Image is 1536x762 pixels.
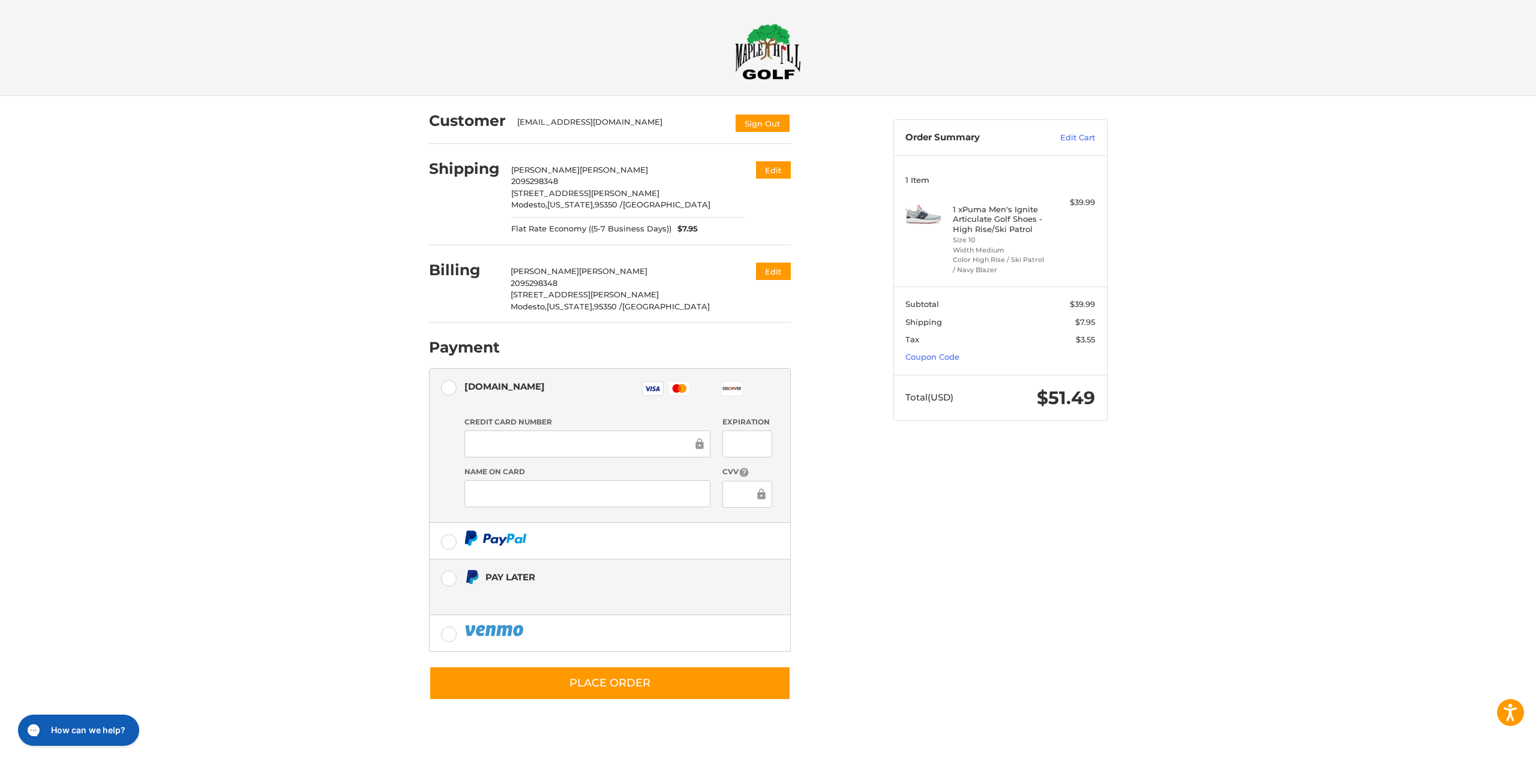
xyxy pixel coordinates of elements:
span: 2095298348 [511,176,558,186]
span: [PERSON_NAME] [511,266,579,276]
h3: 1 Item [905,175,1095,185]
span: Flat Rate Economy ((5-7 Business Days)) [511,223,671,235]
li: Color High Rise / Ski Patrol / Navy Blazer [953,255,1045,275]
span: [PERSON_NAME] [511,165,580,174]
img: PayPal icon [464,623,526,638]
img: Maple Hill Golf [735,23,801,80]
img: PayPal icon [464,531,527,546]
span: 2095298348 [511,278,557,288]
span: Modesto, [511,302,547,311]
label: Credit Card Number [464,417,710,427]
div: [EMAIL_ADDRESS][DOMAIN_NAME] [517,116,722,133]
a: Coupon Code [905,352,959,362]
span: $51.49 [1037,387,1095,409]
div: $39.99 [1048,197,1095,209]
span: 95350 / [594,302,622,311]
h2: Shipping [429,159,500,178]
span: Tax [905,335,919,344]
li: Width Medium [953,245,1045,255]
span: Subtotal [905,299,939,309]
h4: 1 x Puma Men's Ignite Articulate Golf Shoes - High Rise/Ski Patrol [953,204,1045,234]
span: [PERSON_NAME] [579,266,647,276]
button: Place Order [429,666,791,700]
img: Pay Later icon [464,570,479,585]
div: [DOMAIN_NAME] [464,377,545,396]
span: [STREET_ADDRESS][PERSON_NAME] [511,188,659,198]
span: [US_STATE], [547,302,594,311]
h2: Customer [429,112,506,130]
span: [US_STATE], [547,200,595,209]
a: Edit Cart [1034,132,1095,144]
h2: Billing [429,261,499,279]
span: Total (USD) [905,391,953,403]
span: 95350 / [595,200,623,209]
label: Name on Card [464,466,710,477]
li: Size 10 [953,235,1045,245]
span: $7.95 [1075,317,1095,327]
span: $7.95 [671,223,698,235]
span: [STREET_ADDRESS][PERSON_NAME] [511,290,659,299]
button: Edit [756,263,791,280]
span: $3.55 [1076,335,1095,344]
span: $39.99 [1070,299,1095,309]
h3: Order Summary [905,132,1034,144]
button: Sign Out [734,113,791,133]
label: CVV [722,466,772,478]
span: [GEOGRAPHIC_DATA] [622,302,710,311]
label: Expiration [722,417,772,427]
span: [GEOGRAPHIC_DATA] [623,200,710,209]
span: Modesto, [511,200,547,209]
button: Edit [756,161,791,179]
span: [PERSON_NAME] [580,165,648,174]
span: Shipping [905,317,942,327]
iframe: Gorgias live chat messenger [12,710,143,750]
div: Pay Later [485,567,715,587]
h2: Payment [429,338,500,357]
iframe: PayPal Message 1 [464,589,715,600]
